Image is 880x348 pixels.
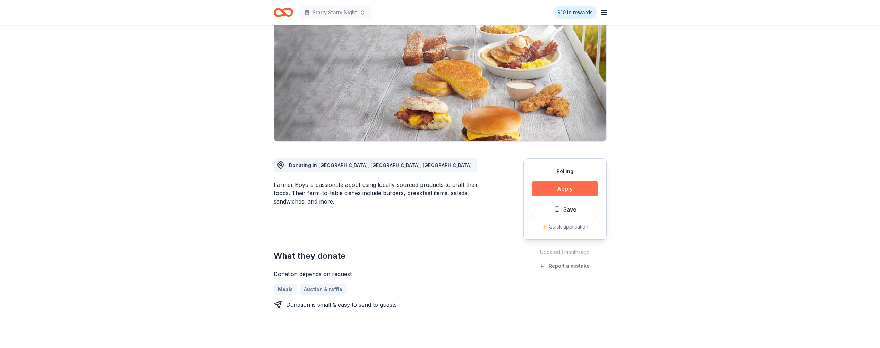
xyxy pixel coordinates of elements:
[313,8,357,17] span: Starry Starry Night
[274,284,297,295] a: Meals
[274,181,490,206] div: Farmer Boys is passionate about using locally-sourced products to craft their foods. Their farm-t...
[532,202,598,217] button: Save
[274,4,293,20] a: Home
[553,6,597,19] a: $10 in rewards
[563,205,576,214] span: Save
[540,262,590,270] button: Report a mistake
[274,9,606,141] img: Image for Farmer Boys
[532,181,598,196] button: Apply
[286,300,397,309] div: Donation is small & easy to send to guests
[532,223,598,231] div: ⚡️ Quick application
[274,270,490,278] div: Donation depends on request
[523,248,607,256] div: Updated 3 months ago
[300,284,347,295] a: Auction & raffle
[289,162,472,168] span: Donating in [GEOGRAPHIC_DATA], [GEOGRAPHIC_DATA], [GEOGRAPHIC_DATA]
[532,167,598,175] div: Rolling
[274,250,490,262] h2: What they donate
[299,6,371,19] button: Starry Starry Night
